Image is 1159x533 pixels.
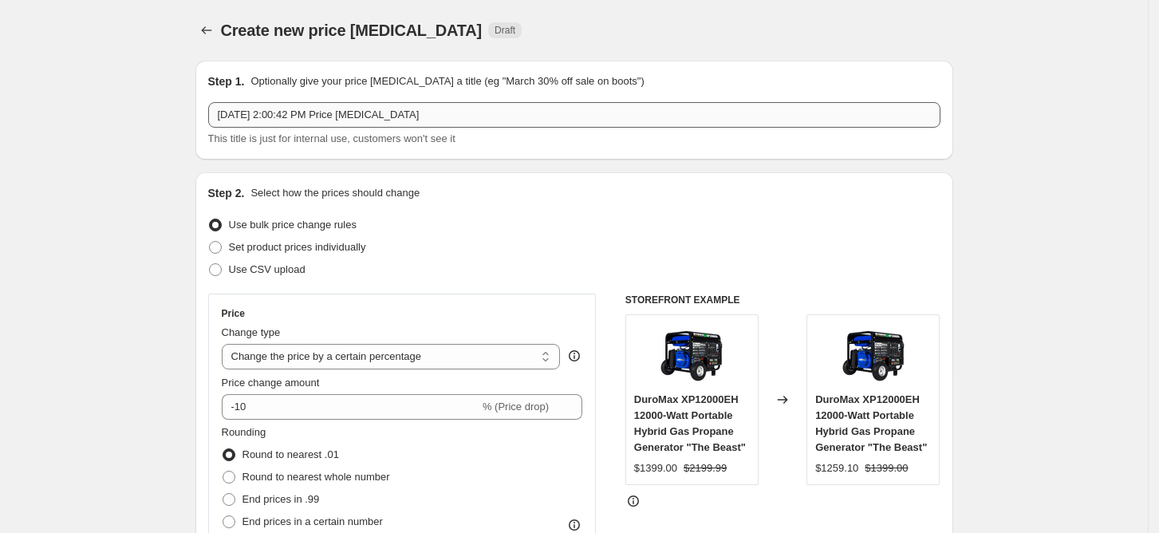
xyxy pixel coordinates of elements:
[195,19,218,41] button: Price change jobs
[250,73,644,89] p: Optionally give your price [MEDICAL_DATA] a title (eg "March 30% off sale on boots")
[208,73,245,89] h2: Step 1.
[684,460,727,476] strike: $2199.99
[242,448,339,460] span: Round to nearest .01
[229,241,366,253] span: Set product prices individually
[222,326,281,338] span: Change type
[660,323,723,387] img: XP12000EH_01_80x.png
[221,22,483,39] span: Create new price [MEDICAL_DATA]
[815,393,927,453] span: DuroMax XP12000EH 12000-Watt Portable Hybrid Gas Propane Generator "The Beast"
[242,493,320,505] span: End prices in .99
[222,307,245,320] h3: Price
[222,426,266,438] span: Rounding
[634,460,677,476] div: $1399.00
[222,394,479,420] input: -15
[222,377,320,389] span: Price change amount
[842,323,905,387] img: XP12000EH_01_80x.png
[250,185,420,201] p: Select how the prices should change
[208,185,245,201] h2: Step 2.
[815,460,858,476] div: $1259.10
[625,294,940,306] h6: STOREFRONT EXAMPLE
[566,348,582,364] div: help
[229,263,306,275] span: Use CSV upload
[229,219,357,231] span: Use bulk price change rules
[495,24,515,37] span: Draft
[242,471,390,483] span: Round to nearest whole number
[865,460,908,476] strike: $1399.00
[242,515,383,527] span: End prices in a certain number
[208,102,940,128] input: 30% off holiday sale
[483,401,549,413] span: % (Price drop)
[208,132,455,144] span: This title is just for internal use, customers won't see it
[634,393,746,453] span: DuroMax XP12000EH 12000-Watt Portable Hybrid Gas Propane Generator "The Beast"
